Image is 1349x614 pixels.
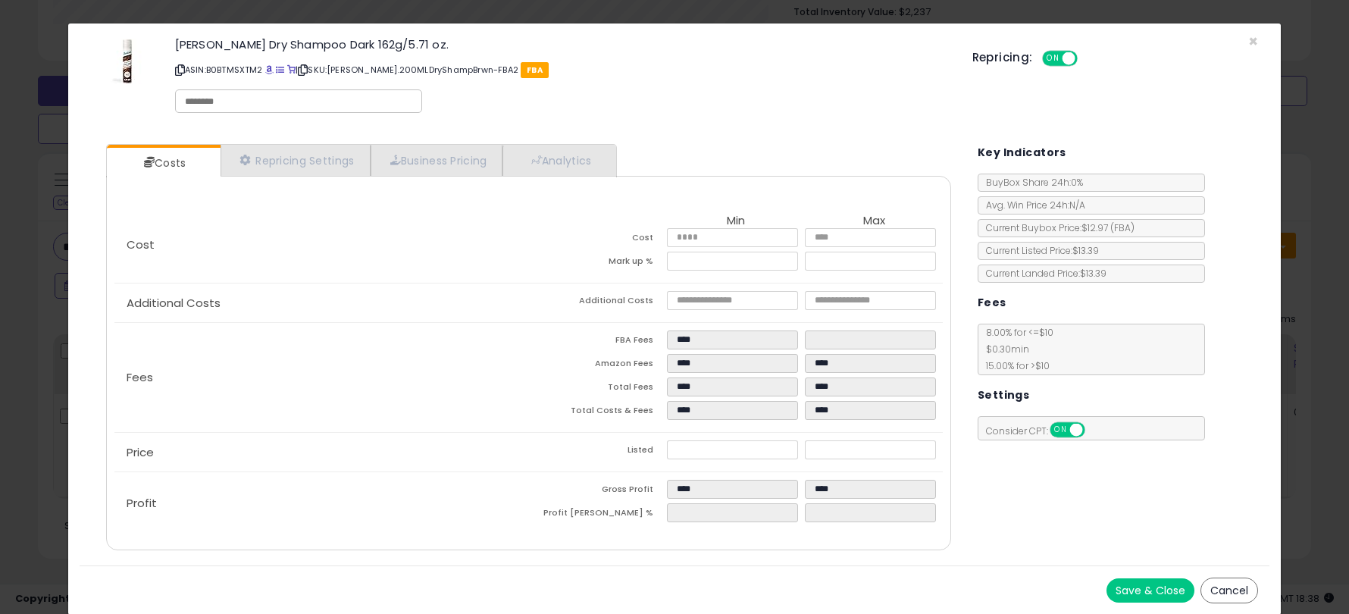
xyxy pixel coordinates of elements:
h5: Repricing: [972,52,1033,64]
td: Listed [529,440,667,464]
span: Current Buybox Price: [978,221,1135,234]
span: Current Listed Price: $13.39 [978,244,1099,257]
td: Gross Profit [529,480,667,503]
td: Cost [529,228,667,252]
span: FBA [521,62,549,78]
span: 8.00 % for <= $10 [978,326,1053,372]
span: Avg. Win Price 24h: N/A [978,199,1085,211]
button: Cancel [1200,578,1258,603]
td: Additional Costs [529,291,667,315]
h5: Settings [978,386,1029,405]
span: BuyBox Share 24h: 0% [978,176,1083,189]
p: Fees [114,371,529,384]
img: 31sHqUh3I7L._SL60_.jpg [105,39,150,84]
a: BuyBox page [265,64,274,76]
p: ASIN: B0BTMSXTM2 | SKU: [PERSON_NAME].200MLDryShampBrwn-FBA2 [175,58,950,82]
td: Mark up % [529,252,667,275]
a: Business Pricing [371,145,503,176]
td: Total Costs & Fees [529,401,667,424]
td: Profit [PERSON_NAME] % [529,503,667,527]
span: $0.30 min [978,343,1029,356]
span: OFF [1082,424,1106,437]
span: $12.97 [1081,221,1135,234]
th: Min [667,215,805,228]
th: Max [805,215,943,228]
a: Analytics [502,145,615,176]
td: Amazon Fees [529,354,667,377]
a: Your listing only [287,64,296,76]
span: × [1248,30,1258,52]
a: Costs [107,148,219,178]
p: Cost [114,239,529,251]
span: OFF [1075,52,1099,65]
p: Additional Costs [114,297,529,309]
span: ON [1044,52,1063,65]
p: Profit [114,497,529,509]
span: Consider CPT: [978,424,1105,437]
span: 15.00 % for > $10 [978,359,1050,372]
span: Current Landed Price: $13.39 [978,267,1106,280]
a: All offer listings [276,64,284,76]
span: ON [1051,424,1070,437]
h5: Key Indicators [978,143,1066,162]
button: Save & Close [1106,578,1194,603]
p: Price [114,446,529,459]
td: FBA Fees [529,330,667,354]
span: ( FBA ) [1110,221,1135,234]
a: Repricing Settings [221,145,371,176]
h3: [PERSON_NAME] Dry Shampoo Dark 162g/5.71 oz. [175,39,950,50]
h5: Fees [978,293,1006,312]
td: Total Fees [529,377,667,401]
